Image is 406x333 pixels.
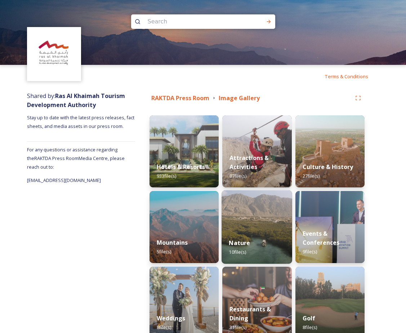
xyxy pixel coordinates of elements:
[157,173,176,179] span: 933 file(s)
[157,248,171,255] span: 5 file(s)
[222,190,292,264] img: f0db2a41-4a96-4f71-8a17-3ff40b09c344.jpg
[325,73,368,80] span: Terms & Conditions
[157,324,171,330] span: 8 file(s)
[27,146,125,170] span: For any questions or assistance regarding the RAKTDA Press Room Media Centre, please reach out to:
[229,173,246,179] span: 87 file(s)
[229,239,250,247] strong: Nature
[303,163,353,171] strong: Culture & History
[303,324,317,330] span: 8 file(s)
[295,191,365,263] img: 43bc6a4b-b786-4d98-b8e1-b86026dad6a6.jpg
[303,173,320,179] span: 27 file(s)
[150,115,219,187] img: a622eb85-593b-49ea-86a1-be0a248398a8.jpg
[229,154,269,171] strong: Attractions & Activities
[325,72,379,81] a: Terms & Conditions
[295,115,365,187] img: 45dfe8e7-8c4f-48e3-b92b-9b2a14aeffa1.jpg
[303,248,317,255] span: 9 file(s)
[157,314,185,322] strong: Weddings
[27,92,125,109] span: Shared by:
[219,94,260,102] strong: Image Gallery
[229,305,271,322] strong: Restaurants & Dining
[27,114,135,129] span: Stay up to date with the latest press releases, fact sheets, and media assets in our press room.
[151,94,209,102] strong: RAKTDA Press Room
[144,14,243,30] input: Search
[303,230,339,247] strong: Events & Conferences
[157,163,205,171] strong: Hotels & Resorts
[27,177,101,183] span: [EMAIL_ADDRESS][DOMAIN_NAME]
[150,191,219,263] img: f4b44afd-84a5-42f8-a796-2dedbf2b50eb.jpg
[157,239,188,247] strong: Mountains
[229,324,246,330] span: 31 file(s)
[303,314,315,322] strong: Golf
[27,92,125,109] strong: Ras Al Khaimah Tourism Development Authority
[28,28,80,80] img: Logo_RAKTDA_RGB-01.png
[222,115,291,187] img: 6b2c4cc9-34ae-45d0-992d-9f5eeab804f7.jpg
[229,249,246,255] span: 10 file(s)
